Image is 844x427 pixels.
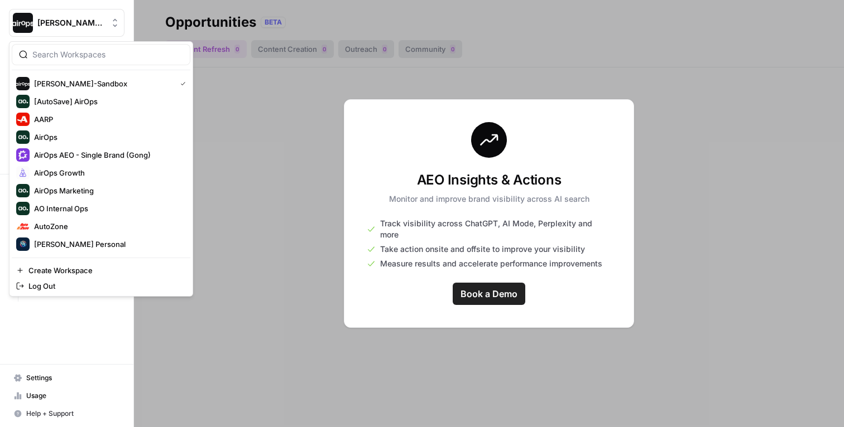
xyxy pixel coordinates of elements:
[16,166,30,179] img: AirOps Growth Logo
[34,239,181,250] span: [PERSON_NAME] Personal
[34,78,171,89] span: [PERSON_NAME]-Sandbox
[389,193,589,205] p: Monitor and improve brand visibility across AI search
[9,9,124,37] button: Workspace: Dille-Sandbox
[453,283,525,305] a: Book a Demo
[16,148,30,162] img: AirOps AEO - Single Brand (Gong) Logo
[380,258,602,269] span: Measure results and accelerate performance improvements
[12,278,190,294] a: Log Out
[12,263,190,278] a: Create Workspace
[13,13,33,33] img: Dille-Sandbox Logo
[16,184,30,197] img: AirOps Marketing Logo
[26,373,119,383] span: Settings
[28,280,181,292] span: Log Out
[34,185,181,196] span: AirOps Marketing
[461,287,517,300] span: Book a Demo
[28,265,181,276] span: Create Workspace
[16,130,30,144] img: AirOps Logo
[16,202,30,215] img: AO Internal Ops Logo
[32,49,183,60] input: Search Workspaces
[26,391,119,401] span: Usage
[380,244,585,255] span: Take action onsite and offsite to improve your visibility
[9,387,124,405] a: Usage
[9,369,124,387] a: Settings
[16,77,30,90] img: Dille-Sandbox Logo
[16,95,30,108] img: [AutoSave] AirOps Logo
[389,171,589,189] h3: AEO Insights & Actions
[34,203,181,214] span: AO Internal Ops
[34,114,181,125] span: AARP
[37,17,105,28] span: [PERSON_NAME]-Sandbox
[34,96,181,107] span: [AutoSave] AirOps
[9,405,124,423] button: Help + Support
[34,149,181,161] span: AirOps AEO - Single Brand (Gong)
[34,221,181,232] span: AutoZone
[34,132,181,143] span: AirOps
[9,41,193,297] div: Workspace: Dille-Sandbox
[26,409,119,419] span: Help + Support
[16,220,30,233] img: AutoZone Logo
[16,113,30,126] img: AARP Logo
[16,237,30,251] img: Berna's Personal Logo
[380,218,611,240] span: Track visibility across ChatGPT, AI Mode, Perplexity and more
[34,167,181,178] span: AirOps Growth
